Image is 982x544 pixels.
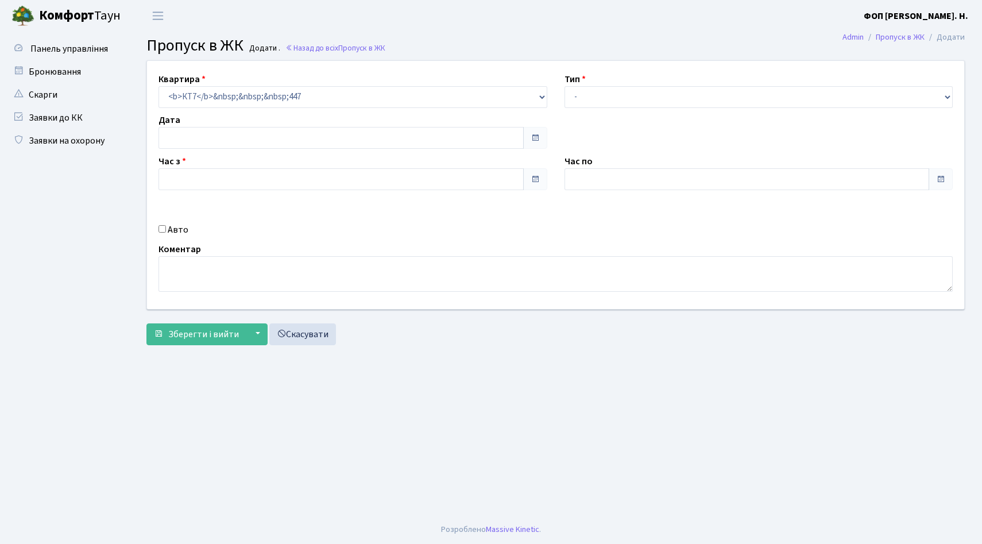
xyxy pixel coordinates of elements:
label: Коментар [158,242,201,256]
a: Панель управління [6,37,121,60]
button: Переключити навігацію [144,6,172,25]
a: Заявки до КК [6,106,121,129]
span: Зберегти і вийти [168,328,239,341]
b: Комфорт [39,6,94,25]
a: ФОП [PERSON_NAME]. Н. [864,9,968,23]
label: Час з [158,155,186,168]
label: Авто [168,223,188,237]
span: Пропуск в ЖК [146,34,243,57]
span: Панель управління [30,43,108,55]
a: Massive Kinetic [486,523,539,535]
a: Заявки на охорону [6,129,121,152]
li: Додати [925,31,965,44]
span: Пропуск в ЖК [338,43,385,53]
label: Тип [565,72,586,86]
a: Скасувати [269,323,336,345]
label: Час по [565,155,593,168]
img: logo.png [11,5,34,28]
button: Зберегти і вийти [146,323,246,345]
label: Квартира [158,72,206,86]
small: Додати . [247,44,280,53]
a: Назад до всіхПропуск в ЖК [285,43,385,53]
a: Бронювання [6,60,121,83]
a: Admin [842,31,864,43]
nav: breadcrumb [825,25,982,49]
a: Скарги [6,83,121,106]
label: Дата [158,113,180,127]
b: ФОП [PERSON_NAME]. Н. [864,10,968,22]
div: Розроблено . [441,523,541,536]
a: Пропуск в ЖК [876,31,925,43]
span: Таун [39,6,121,26]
